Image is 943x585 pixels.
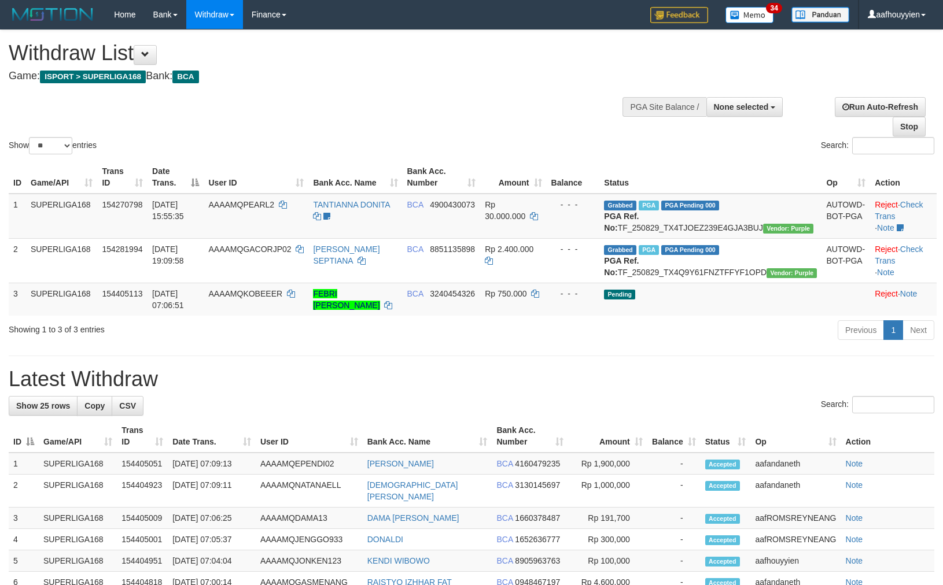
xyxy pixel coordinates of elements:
td: [DATE] 07:04:04 [168,550,256,572]
td: AAAAMQDAMA13 [256,508,363,529]
td: 3 [9,283,26,316]
span: PGA Pending [661,245,719,255]
span: CSV [119,401,136,410]
a: DAMA [PERSON_NAME] [367,513,459,523]
span: Copy 8851135898 to clipboard [430,245,475,254]
th: Action [870,161,937,194]
th: Amount: activate to sort column ascending [568,420,647,453]
span: Marked by aafmaleo [639,201,659,210]
td: SUPERLIGA168 [39,475,117,508]
td: [DATE] 07:05:37 [168,529,256,550]
td: Rp 300,000 [568,529,647,550]
img: Feedback.jpg [650,7,708,23]
td: aafandaneth [750,453,841,475]
a: KENDI WIBOWO [367,556,430,565]
span: AAAAMQPEARL2 [208,200,274,209]
a: Reject [875,200,898,209]
th: Op: activate to sort column ascending [750,420,841,453]
td: 3 [9,508,39,529]
td: SUPERLIGA168 [39,453,117,475]
span: Accepted [705,514,740,524]
th: Action [841,420,934,453]
a: Note [846,535,863,544]
input: Search: [852,137,934,154]
span: Rp 750.000 [485,289,526,298]
td: AAAAMQJENGGO933 [256,529,363,550]
td: 1 [9,453,39,475]
div: Showing 1 to 3 of 3 entries [9,319,384,335]
td: 154405009 [117,508,168,529]
span: [DATE] 07:06:51 [152,289,184,310]
td: aafROMSREYNEANG [750,508,841,529]
a: [PERSON_NAME] SEPTIANA [313,245,380,265]
span: Accepted [705,535,740,545]
span: Show 25 rows [16,401,70,410]
span: BCA [496,556,513,565]
span: Vendor URL: https://trx4.1velocity.biz [767,268,817,278]
a: Note [846,459,863,468]
td: TF_250829_TX4TJOEZ239E4GJA3BUJ [599,194,822,239]
span: Accepted [705,557,740,567]
td: AAAAMQEPENDI02 [256,453,363,475]
td: - [647,550,701,572]
td: 2 [9,475,39,508]
td: TF_250829_TX4Q9Y61FNZTFFYF1OPD [599,238,822,283]
a: Reject [875,289,898,298]
a: FEBRI [PERSON_NAME] [313,289,380,310]
span: Copy 3240454326 to clipboard [430,289,475,298]
span: Copy 4900430073 to clipboard [430,200,475,209]
th: Status: activate to sort column ascending [701,420,751,453]
span: ISPORT > SUPERLIGA168 [40,71,146,83]
span: 154281994 [102,245,142,254]
a: Check Trans [875,200,923,221]
span: BCA [496,480,513,490]
th: Op: activate to sort column ascending [822,161,870,194]
a: DONALDI [367,535,403,544]
span: Accepted [705,460,740,469]
span: [DATE] 15:55:35 [152,200,184,221]
a: Note [900,289,918,298]
th: Game/API: activate to sort column ascending [26,161,97,194]
a: Run Auto-Refresh [835,97,926,117]
td: Rp 1,000,000 [568,475,647,508]
td: Rp 1,900,000 [568,453,647,475]
th: Trans ID: activate to sort column ascending [117,420,168,453]
td: AAAAMQJONKEN123 [256,550,363,572]
h1: Withdraw List [9,42,617,65]
span: AAAAMQGACORJP02 [208,245,291,254]
span: Copy [84,401,105,410]
span: 34 [766,3,782,13]
td: AUTOWD-BOT-PGA [822,238,870,283]
div: - - - [551,243,595,255]
td: SUPERLIGA168 [39,529,117,550]
th: Bank Acc. Name: activate to sort column ascending [363,420,492,453]
select: Showentries [29,137,72,154]
td: [DATE] 07:09:13 [168,453,256,475]
span: Copy 8905963763 to clipboard [515,556,560,565]
th: Status [599,161,822,194]
th: Balance: activate to sort column ascending [647,420,701,453]
a: [DEMOGRAPHIC_DATA][PERSON_NAME] [367,480,458,501]
td: · [870,283,937,316]
td: · · [870,194,937,239]
span: None selected [714,102,769,112]
th: Trans ID: activate to sort column ascending [97,161,148,194]
div: PGA Site Balance / [622,97,706,117]
td: 154404951 [117,550,168,572]
button: None selected [706,97,783,117]
span: Rp 2.400.000 [485,245,533,254]
td: 5 [9,550,39,572]
div: - - - [551,199,595,210]
a: Note [846,480,863,490]
td: 154404923 [117,475,168,508]
a: Note [846,513,863,523]
a: Stop [893,117,926,136]
span: AAAAMQKOBEEER [208,289,282,298]
span: 154405113 [102,289,142,298]
img: panduan.png [791,7,849,23]
td: 1 [9,194,26,239]
td: SUPERLIGA168 [26,194,97,239]
td: aafandaneth [750,475,841,508]
span: BCA [407,245,423,254]
b: PGA Ref. No: [604,256,639,277]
